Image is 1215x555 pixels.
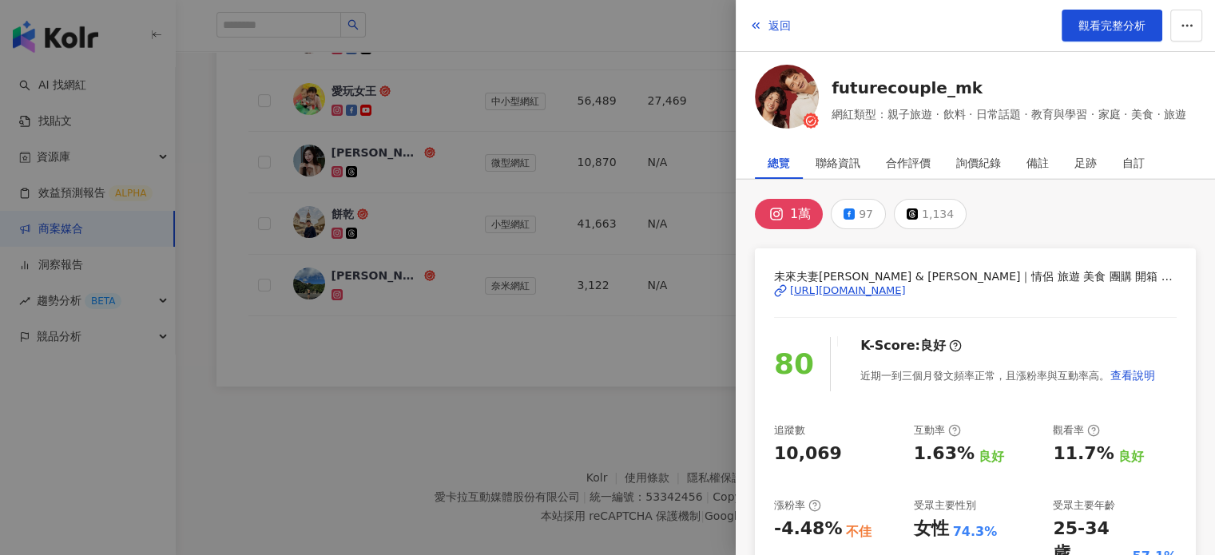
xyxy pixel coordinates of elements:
div: [URL][DOMAIN_NAME] [790,283,906,298]
a: futurecouple_mk [832,77,1186,99]
div: 聯絡資訊 [816,147,860,179]
button: 查看說明 [1110,359,1156,391]
div: 不佳 [846,523,872,541]
span: 未來夫妻[PERSON_NAME] & [PERSON_NAME]｜情侶 旅遊 美食 團購 開箱 葷素共食｜ | futurecouple_mk [774,268,1177,285]
div: 1,134 [922,203,954,225]
button: 返回 [748,10,792,42]
span: 網紅類型：親子旅遊 · 飲料 · 日常話題 · 教育與學習 · 家庭 · 美食 · 旅遊 [832,105,1186,123]
div: 良好 [979,448,1004,466]
div: 11.7% [1053,442,1114,466]
button: 1,134 [894,199,967,229]
div: 備註 [1026,147,1049,179]
div: 追蹤數 [774,423,805,438]
button: 97 [831,199,886,229]
div: -4.48% [774,517,842,541]
div: 良好 [920,337,946,355]
div: 1萬 [790,203,811,225]
span: 查看說明 [1110,369,1155,382]
div: 女性 [914,517,949,541]
div: 1.63% [914,442,975,466]
div: 受眾主要年齡 [1053,498,1115,513]
div: 74.3% [953,523,998,541]
div: 詢價紀錄 [956,147,1001,179]
div: 近期一到三個月發文頻率正常，且漲粉率與互動率高。 [860,359,1156,391]
div: 受眾主要性別 [914,498,976,513]
span: 觀看完整分析 [1078,19,1146,32]
div: 97 [859,203,873,225]
div: 漲粉率 [774,498,821,513]
a: [URL][DOMAIN_NAME] [774,283,1177,298]
div: 觀看率 [1053,423,1100,438]
div: K-Score : [860,337,962,355]
div: 合作評價 [886,147,931,179]
div: 總覽 [768,147,790,179]
div: 80 [774,342,814,387]
div: 足跡 [1074,147,1097,179]
a: 觀看完整分析 [1062,10,1162,42]
span: 返回 [768,19,791,32]
div: 10,069 [774,442,842,466]
div: 良好 [1118,448,1144,466]
div: 自訂 [1122,147,1145,179]
a: KOL Avatar [755,65,819,134]
button: 1萬 [755,199,823,229]
div: 互動率 [914,423,961,438]
img: KOL Avatar [755,65,819,129]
